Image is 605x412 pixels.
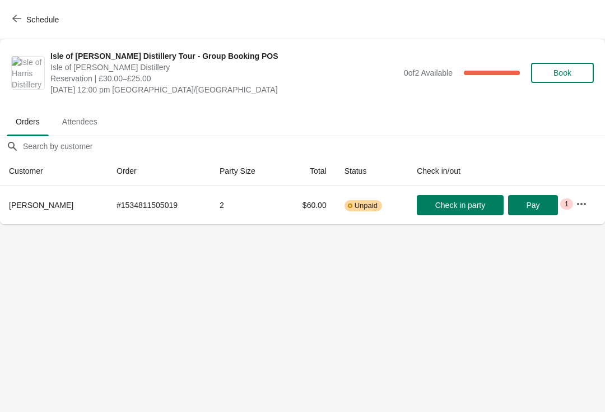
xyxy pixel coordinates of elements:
span: Reservation | £30.00–£25.00 [50,73,398,84]
span: 0 of 2 Available [404,68,453,77]
td: $60.00 [281,186,336,224]
span: 1 [565,200,569,209]
span: Attendees [53,112,106,132]
span: Unpaid [355,201,378,210]
span: Isle of [PERSON_NAME] Distillery Tour - Group Booking POS [50,50,398,62]
th: Check in/out [408,156,567,186]
button: Check in party [417,195,504,215]
span: [PERSON_NAME] [9,201,73,210]
span: Orders [7,112,49,132]
button: Schedule [6,10,68,30]
input: Search by customer [22,136,605,156]
th: Order [108,156,211,186]
span: Isle of [PERSON_NAME] Distillery [50,62,398,73]
span: Schedule [26,15,59,24]
span: Check in party [435,201,485,210]
td: # 1534811505019 [108,186,211,224]
span: [DATE] 12:00 pm [GEOGRAPHIC_DATA]/[GEOGRAPHIC_DATA] [50,84,398,95]
img: Isle of Harris Distillery Tour - Group Booking POS [12,57,44,89]
td: 2 [211,186,281,224]
th: Total [281,156,336,186]
th: Party Size [211,156,281,186]
button: Book [531,63,594,83]
span: Pay [526,201,539,210]
span: Book [553,68,571,77]
th: Status [336,156,408,186]
button: Pay [508,195,558,215]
